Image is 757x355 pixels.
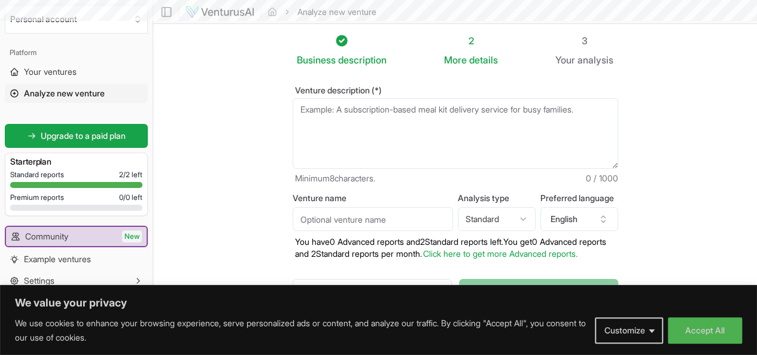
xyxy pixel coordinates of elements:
[293,279,452,303] button: Back
[293,207,453,231] input: Optional venture name
[5,124,148,148] a: Upgrade to a paid plan
[119,170,142,180] span: 2 / 2 left
[122,230,142,242] span: New
[555,34,613,48] div: 3
[10,156,142,168] h3: Starter plan
[25,230,68,242] span: Community
[10,170,64,180] span: Standard reports
[24,275,54,287] span: Settings
[293,194,453,202] label: Venture name
[555,53,575,67] span: Your
[293,236,618,260] p: You have 0 Advanced reports and 2 Standard reports left. Y ou get 0 Advanced reports and 2 Standa...
[5,271,148,290] button: Settings
[24,66,77,78] span: Your ventures
[15,316,586,345] p: We use cookies to enhance your browsing experience, serve personalized ads or content, and analyz...
[5,250,148,269] a: Example ventures
[5,84,148,103] a: Analyze new venture
[10,193,64,202] span: Premium reports
[458,194,536,202] label: Analysis type
[15,296,742,310] p: We value your privacy
[423,248,577,259] a: Click here to get more Advanced reports.
[444,34,498,48] div: 2
[5,62,148,81] a: Your ventures
[586,172,618,184] span: 0 / 1000
[668,317,742,344] button: Accept All
[540,207,618,231] button: English
[469,54,498,66] span: details
[595,317,663,344] button: Customize
[293,86,618,95] label: Venture description (*)
[6,227,147,246] a: CommunityNew
[24,253,91,265] span: Example ventures
[24,87,105,99] span: Analyze new venture
[577,54,613,66] span: analysis
[540,194,618,202] label: Preferred language
[295,172,375,184] span: Minimum 8 characters.
[5,43,148,62] div: Platform
[41,130,126,142] span: Upgrade to a paid plan
[297,53,336,67] span: Business
[119,193,142,202] span: 0 / 0 left
[444,53,467,67] span: More
[338,54,387,66] span: description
